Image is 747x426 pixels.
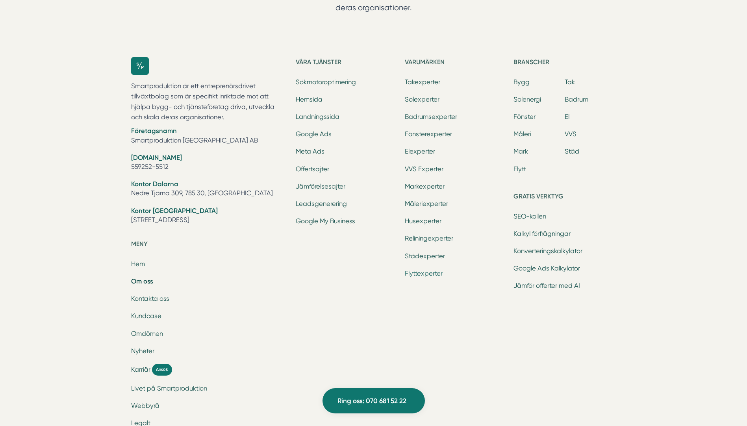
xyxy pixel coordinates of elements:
[296,148,324,155] a: Meta Ads
[131,260,145,268] a: Hem
[513,96,541,103] a: Solenergi
[296,96,323,103] a: Hemsida
[405,235,453,242] a: Reliningexperter
[565,78,575,86] a: Tak
[131,365,150,374] span: Karriär
[513,165,526,173] a: Flytt
[405,96,439,103] a: Solexperter
[131,127,177,135] strong: Företagsnamn
[513,265,580,272] a: Google Ads Kalkylator
[296,183,345,190] a: Jämförelsesajter
[405,252,445,260] a: Städexperter
[131,126,287,146] li: Smartproduktion [GEOGRAPHIC_DATA] AB
[405,113,457,120] a: Badrumsexperter
[131,295,169,302] a: Kontakta oss
[405,200,448,207] a: Måleriexperter
[131,330,163,337] a: Omdömen
[131,364,287,375] a: Karriär Ansök
[152,364,172,375] span: Ansök
[131,81,287,123] p: Smartproduktion är ett entreprenörsdrivet tillväxtbolag som är specifikt inriktade mot att hjälpa...
[131,153,287,173] li: 559252-5512
[513,113,536,120] a: Fönster
[296,130,332,138] a: Google Ads
[131,180,178,188] strong: Kontor Dalarna
[513,247,582,255] a: Konverteringskalkylator
[131,154,182,161] strong: [DOMAIN_NAME]
[565,96,588,103] a: Badrum
[405,165,443,173] a: VVS Experter
[405,270,443,277] a: Flyttexperter
[131,277,153,285] a: Om oss
[337,396,406,406] span: Ring oss: 070 681 52 22
[296,78,356,86] a: Sökmotoroptimering
[296,217,355,225] a: Google My Business
[513,191,616,204] h5: Gratis verktyg
[405,57,507,70] h5: Varumärken
[323,388,425,413] a: Ring oss: 070 681 52 22
[131,347,154,355] a: Nyheter
[131,207,218,215] strong: Kontor [GEOGRAPHIC_DATA]
[513,213,546,220] a: SEO-kollen
[513,282,580,289] a: Jämför offerter med AI
[565,113,569,120] a: El
[131,180,287,200] li: Nedre Tjärna 309, 785 30, [GEOGRAPHIC_DATA]
[513,230,571,237] a: Kalkyl förfrågningar
[296,165,329,173] a: Offertsajter
[513,57,616,70] h5: Branscher
[131,239,287,252] h5: Meny
[513,130,531,138] a: Måleri
[513,148,528,155] a: Mark
[405,217,441,225] a: Husexperter
[131,312,161,320] a: Kundcase
[513,78,530,86] a: Bygg
[405,78,440,86] a: Takexperter
[296,57,398,70] h5: Våra tjänster
[131,206,287,226] li: [STREET_ADDRESS]
[405,183,445,190] a: Markexperter
[405,148,435,155] a: Elexperter
[296,200,347,207] a: Leadsgenerering
[131,402,159,409] a: Webbyrå
[296,113,339,120] a: Landningssida
[565,148,579,155] a: Städ
[405,130,452,138] a: Fönsterexperter
[565,130,576,138] a: VVS
[131,385,207,392] a: Livet på Smartproduktion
